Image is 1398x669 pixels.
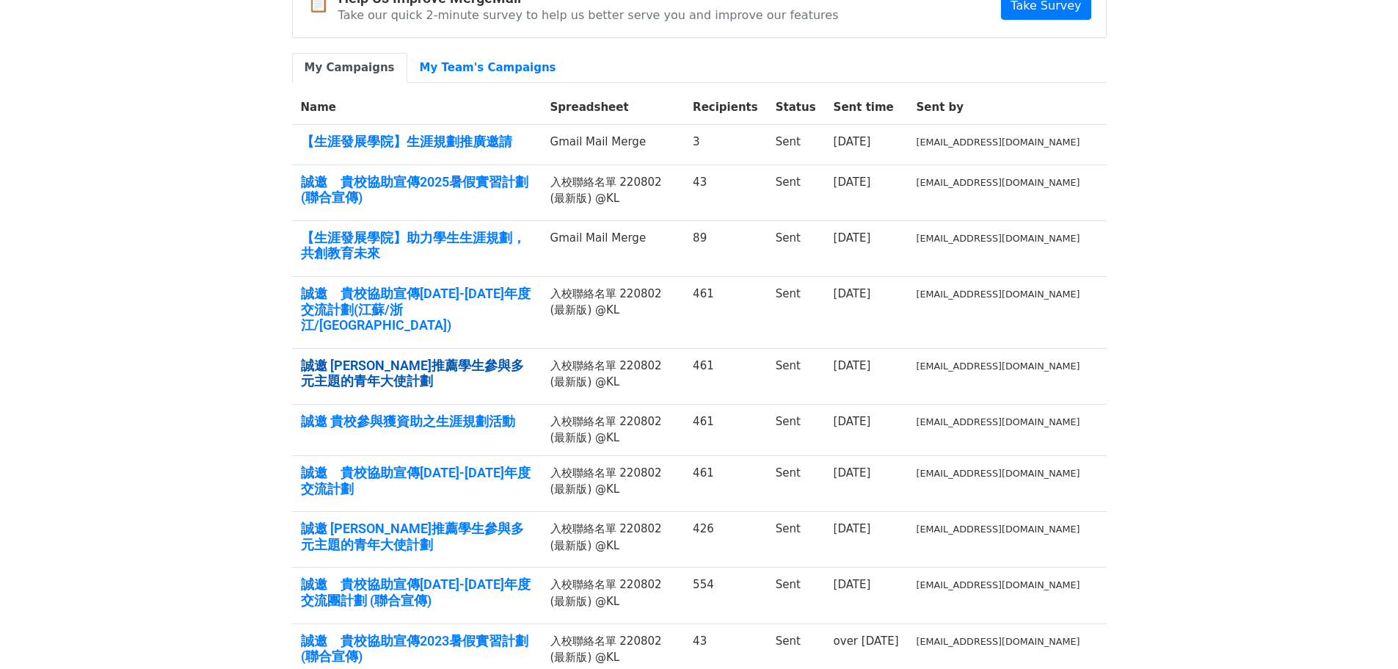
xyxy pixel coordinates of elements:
td: Sent [767,455,825,511]
small: [EMAIL_ADDRESS][DOMAIN_NAME] [917,233,1080,244]
a: 誠邀 [PERSON_NAME]推薦學生參與多元主題的青年大使計劃 [301,358,533,389]
small: [EMAIL_ADDRESS][DOMAIN_NAME] [917,579,1080,590]
a: [DATE] [834,176,871,189]
a: 誠邀 貴校協助宣傳[DATE]-[DATE]年度交流計劃(江蘇/浙江/[GEOGRAPHIC_DATA]) [301,286,533,333]
td: 461 [684,404,767,455]
iframe: Chat Widget [1325,599,1398,669]
th: Name [292,90,542,125]
small: [EMAIL_ADDRESS][DOMAIN_NAME] [917,468,1080,479]
a: [DATE] [834,135,871,148]
a: [DATE] [834,231,871,245]
td: 43 [684,164,767,220]
td: Sent [767,512,825,568]
td: 461 [684,455,767,511]
a: [DATE] [834,287,871,300]
td: Sent [767,164,825,220]
td: 入校聯絡名單 220802 (最新版) @KL [542,455,685,511]
td: Sent [767,220,825,276]
small: [EMAIL_ADDRESS][DOMAIN_NAME] [917,361,1080,372]
td: 入校聯絡名單 220802 (最新版) @KL [542,276,685,348]
a: 誠邀 貴校參與獲資助之生涯規劃活動 [301,413,533,430]
th: Spreadsheet [542,90,685,125]
a: [DATE] [834,466,871,480]
th: Sent by [908,90,1089,125]
td: 461 [684,276,767,348]
small: [EMAIL_ADDRESS][DOMAIN_NAME] [917,524,1080,535]
small: [EMAIL_ADDRESS][DOMAIN_NAME] [917,289,1080,300]
th: Status [767,90,825,125]
small: [EMAIL_ADDRESS][DOMAIN_NAME] [917,137,1080,148]
a: [DATE] [834,578,871,591]
a: 誠邀 貴校協助宣傳[DATE]-[DATE]年度交流計劃 [301,465,533,496]
td: Sent [767,125,825,165]
a: 誠邀 貴校協助宣傳[DATE]-[DATE]年度交流團計劃 (聯合宣傳) [301,576,533,608]
td: Sent [767,276,825,348]
div: 聊天小工具 [1325,599,1398,669]
td: 入校聯絡名單 220802 (最新版) @KL [542,512,685,568]
a: 【生涯發展學院】助力學生生涯規劃，共創教育未來 [301,230,533,261]
p: Take our quick 2-minute survey to help us better serve you and improve our features [338,7,839,23]
td: Sent [767,404,825,455]
a: 【生涯發展學院】生涯規劃推廣邀請 [301,134,533,150]
a: 誠邀 貴校協助宣傳2025暑假實習計劃 (聯合宣傳) [301,174,533,206]
a: [DATE] [834,522,871,535]
td: 3 [684,125,767,165]
td: 89 [684,220,767,276]
a: over [DATE] [834,634,899,648]
td: Gmail Mail Merge [542,220,685,276]
td: Sent [767,568,825,623]
a: [DATE] [834,415,871,428]
th: Recipients [684,90,767,125]
td: 554 [684,568,767,623]
td: Gmail Mail Merge [542,125,685,165]
small: [EMAIL_ADDRESS][DOMAIN_NAME] [917,636,1080,647]
th: Sent time [825,90,908,125]
td: 入校聯絡名單 220802 (最新版) @KL [542,404,685,455]
td: Sent [767,348,825,404]
td: 入校聯絡名單 220802 (最新版) @KL [542,164,685,220]
a: 誠邀 [PERSON_NAME]推薦學生參與多元主題的青年大使計劃 [301,521,533,552]
small: [EMAIL_ADDRESS][DOMAIN_NAME] [917,416,1080,427]
td: 461 [684,348,767,404]
td: 426 [684,512,767,568]
td: 入校聯絡名單 220802 (最新版) @KL [542,568,685,623]
a: [DATE] [834,359,871,372]
td: 入校聯絡名單 220802 (最新版) @KL [542,348,685,404]
small: [EMAIL_ADDRESS][DOMAIN_NAME] [917,177,1080,188]
a: My Campaigns [292,53,407,83]
a: 誠邀 貴校協助宣傳2023暑假實習計劃 (聯合宣傳) [301,633,533,665]
a: My Team's Campaigns [407,53,569,83]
